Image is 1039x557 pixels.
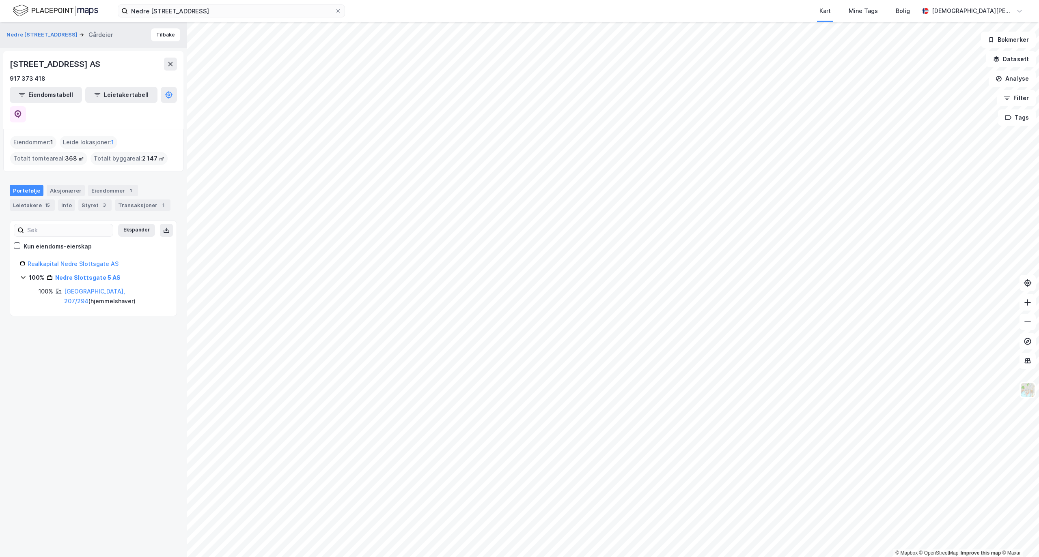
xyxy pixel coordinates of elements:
div: Leide lokasjoner : [60,136,117,149]
img: Z [1020,382,1035,398]
button: Leietakertabell [85,87,157,103]
button: Filter [997,90,1036,106]
div: Aksjonærer [47,185,85,196]
div: Eiendommer : [10,136,56,149]
iframe: Chat Widget [998,518,1039,557]
span: 1 [50,137,53,147]
button: Ekspander [118,224,155,237]
div: 100% [29,273,44,283]
a: Improve this map [961,550,1001,556]
div: Kun eiendoms-eierskap [24,242,92,251]
div: [DEMOGRAPHIC_DATA][PERSON_NAME] [932,6,1013,16]
div: 1 [159,201,167,209]
button: Eiendomstabell [10,87,82,103]
div: Transaksjoner [115,199,170,211]
button: Tilbake [151,28,180,41]
input: Søk på adresse, matrikkel, gårdeiere, leietakere eller personer [128,5,335,17]
a: Mapbox [895,550,918,556]
div: 917 373 418 [10,74,45,84]
div: Mine Tags [849,6,878,16]
div: Bolig [896,6,910,16]
div: Gårdeier [88,30,113,40]
span: 2 147 ㎡ [142,154,164,163]
div: Leietakere [10,199,55,211]
div: Kontrollprogram for chat [998,518,1039,557]
div: Kart [819,6,831,16]
button: Bokmerker [981,32,1036,48]
div: Eiendommer [88,185,138,196]
div: Portefølje [10,185,43,196]
input: Søk [24,224,113,236]
div: 15 [43,201,52,209]
div: Totalt tomteareal : [10,152,87,165]
button: Datasett [986,51,1036,67]
div: Styret [78,199,112,211]
img: logo.f888ab2527a4732fd821a326f86c7f29.svg [13,4,98,18]
a: OpenStreetMap [919,550,959,556]
div: [STREET_ADDRESS] AS [10,58,102,71]
div: 3 [100,201,108,209]
div: 1 [127,186,135,195]
a: [GEOGRAPHIC_DATA], 207/294 [64,288,125,304]
div: Totalt byggareal : [91,152,168,165]
a: Realkapital Nedre Slottsgate AS [28,260,119,267]
span: 1 [111,137,114,147]
button: Analyse [989,71,1036,87]
div: Info [58,199,75,211]
button: Tags [998,109,1036,126]
span: 368 ㎡ [65,154,84,163]
button: Nedre [STREET_ADDRESS] [6,31,79,39]
div: ( hjemmelshaver ) [64,287,167,306]
div: 100% [39,287,53,296]
a: Nedre Slottsgate 5 AS [55,274,121,281]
